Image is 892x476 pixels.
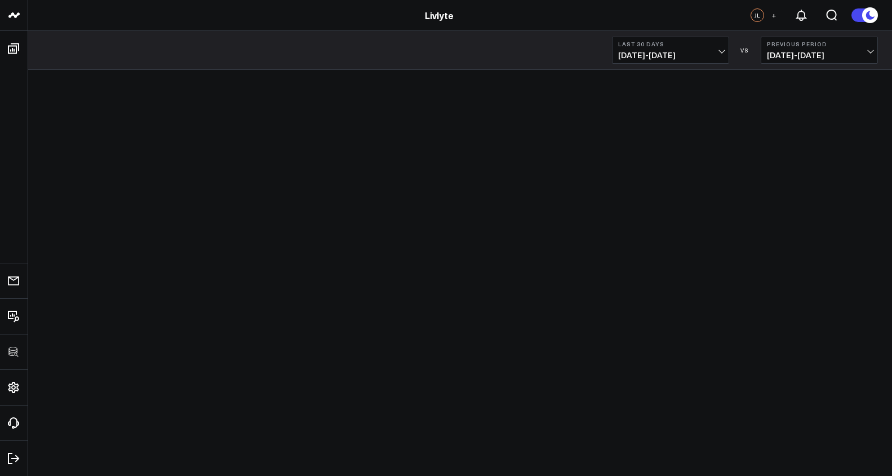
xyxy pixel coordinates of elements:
button: + [767,8,780,22]
b: Previous Period [767,41,872,47]
button: Previous Period[DATE]-[DATE] [761,37,878,64]
a: Livlyte [425,9,454,21]
div: VS [735,47,755,54]
b: Last 30 Days [618,41,723,47]
span: [DATE] - [DATE] [618,51,723,60]
span: [DATE] - [DATE] [767,51,872,60]
span: + [771,11,776,19]
div: JL [751,8,764,22]
button: Last 30 Days[DATE]-[DATE] [612,37,729,64]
